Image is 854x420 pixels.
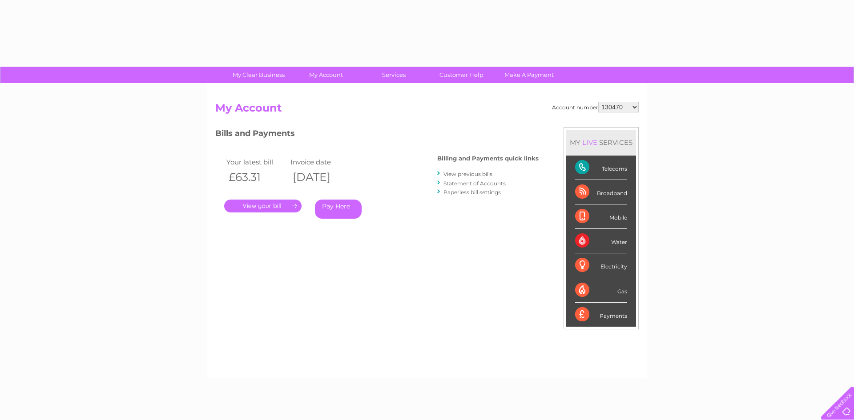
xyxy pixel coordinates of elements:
a: Pay Here [315,200,362,219]
a: Paperless bill settings [443,189,501,196]
h3: Bills and Payments [215,127,539,143]
h4: Billing and Payments quick links [437,155,539,162]
div: Account number [552,102,639,112]
div: MY SERVICES [566,130,636,155]
div: Water [575,229,627,253]
a: . [224,200,302,212]
a: Make A Payment [492,67,566,83]
a: Statement of Accounts [443,180,506,187]
h2: My Account [215,102,639,119]
div: Broadband [575,180,627,204]
td: Invoice date [288,156,352,168]
td: Your latest bill [224,156,288,168]
a: My Account [290,67,363,83]
div: Mobile [575,204,627,229]
th: [DATE] [288,168,352,186]
th: £63.31 [224,168,288,186]
a: Customer Help [425,67,498,83]
div: Telecoms [575,156,627,180]
div: LIVE [580,138,599,147]
div: Gas [575,278,627,303]
a: View previous bills [443,171,492,177]
div: Electricity [575,253,627,278]
a: My Clear Business [222,67,295,83]
a: Services [357,67,431,83]
div: Payments [575,303,627,327]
